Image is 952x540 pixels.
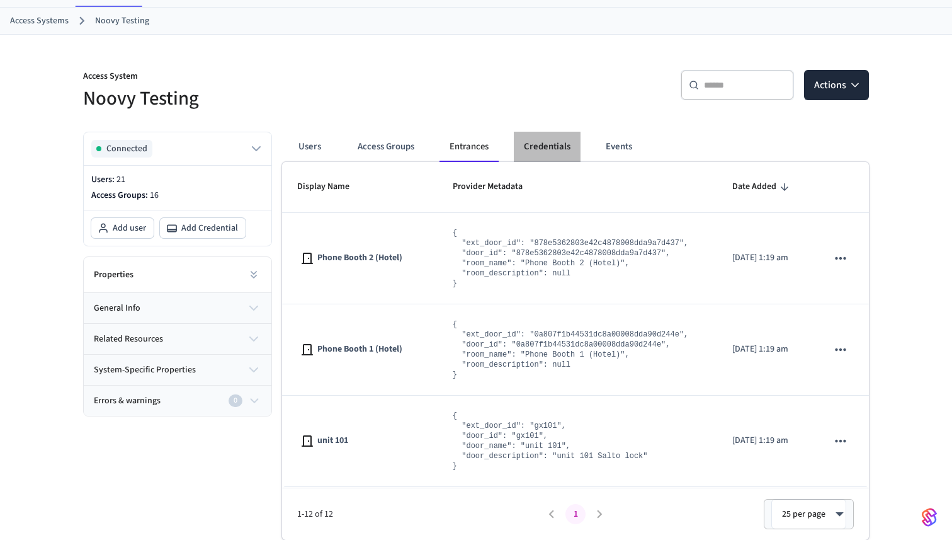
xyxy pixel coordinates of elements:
[94,333,163,346] span: related resources
[453,411,648,471] pre: { "ext_door_id": "gx101", "door_id": "gx101", "door_name": "unit 101", "door_description": "unit ...
[95,14,149,28] a: Noovy Testing
[181,222,238,234] span: Add Credential
[91,189,264,202] p: Access Groups:
[297,177,366,197] span: Display Name
[317,434,348,447] span: unit 101
[116,173,125,186] span: 21
[804,70,869,100] button: Actions
[317,251,402,265] span: Phone Booth 2 (Hotel)
[94,268,133,281] h2: Properties
[113,222,146,234] span: Add user
[106,142,147,155] span: Connected
[922,507,937,527] img: SeamLogoGradient.69752ec5.svg
[91,173,264,187] p: Users:
[84,355,271,385] button: system-specific properties
[732,434,797,447] p: [DATE] 1:19 am
[439,132,499,162] button: Entrances
[596,132,642,162] button: Events
[83,70,468,86] p: Access System
[84,324,271,354] button: related resources
[540,504,611,524] nav: pagination navigation
[732,251,797,265] p: [DATE] 1:19 am
[732,177,793,197] span: Date Added
[84,293,271,323] button: general info
[83,86,468,112] h5: Noovy Testing
[317,343,402,356] span: Phone Booth 1 (Hotel)
[229,394,242,407] div: 0
[514,132,581,162] button: Credentials
[91,140,264,158] button: Connected
[94,394,161,408] span: Errors & warnings
[732,177,776,197] span: Date Added
[348,132,424,162] button: Access Groups
[160,218,246,238] button: Add Credential
[453,319,688,380] pre: { "ext_door_id": "0a807f1b44531dc8a00008dda90d244e", "door_id": "0a807f1b44531dc8a00008dda90d244e...
[732,343,797,356] p: [DATE] 1:19 am
[10,14,69,28] a: Access Systems
[150,189,159,202] span: 16
[565,504,586,524] button: page 1
[771,499,846,529] div: 25 per page
[84,386,271,416] button: Errors & warnings0
[297,508,540,521] span: 1-12 of 12
[94,302,140,315] span: general info
[91,218,154,238] button: Add user
[287,132,332,162] button: Users
[453,228,688,289] pre: { "ext_door_id": "878e5362803e42c4878008dda9a7d437", "door_id": "878e5362803e42c4878008dda9a7d437...
[94,364,196,377] span: system-specific properties
[453,177,539,197] span: Provider Metadata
